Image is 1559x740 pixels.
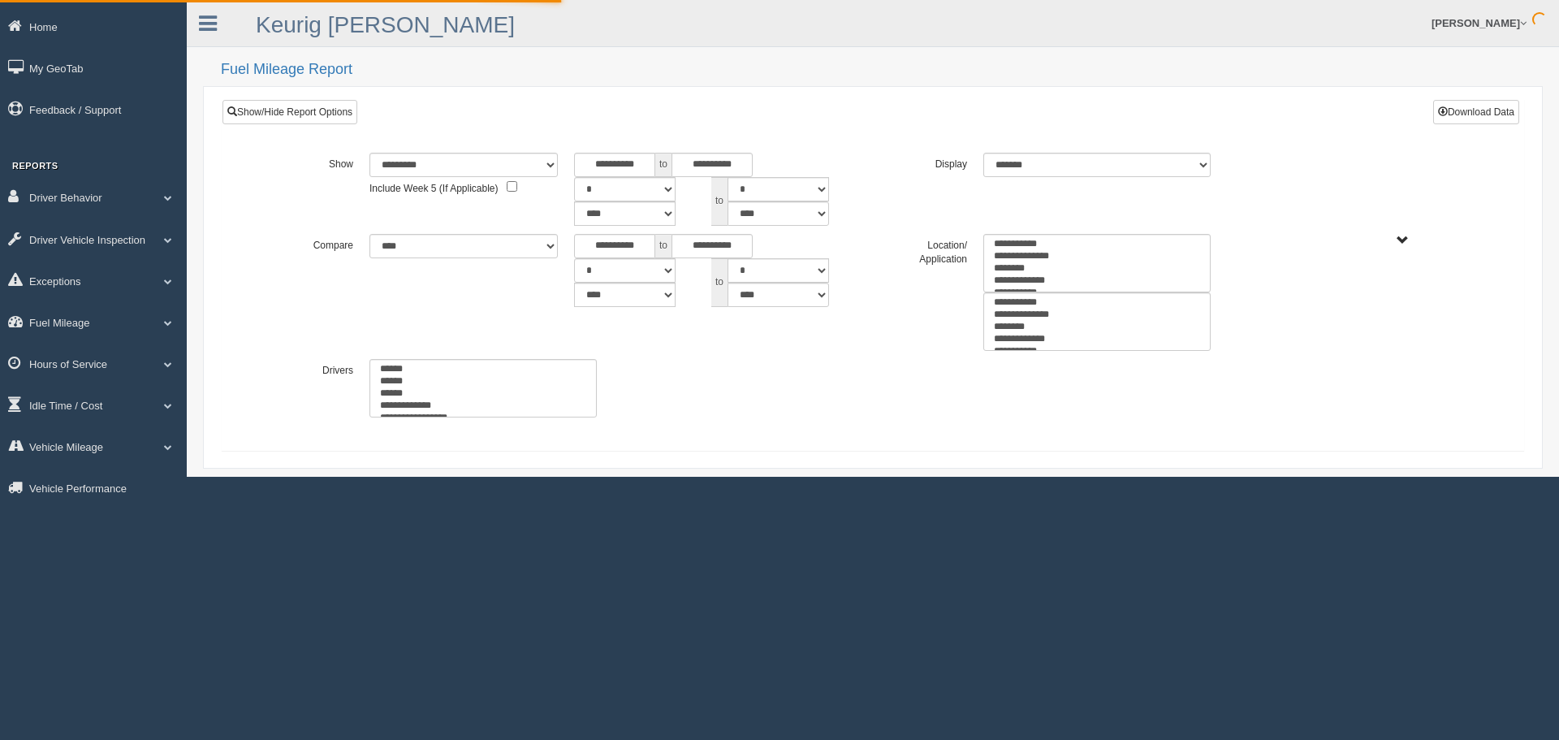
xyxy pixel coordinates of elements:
[221,62,1543,78] h2: Fuel Mileage Report
[1433,100,1519,124] button: Download Data
[873,234,975,267] label: Location/ Application
[369,177,499,197] label: Include Week 5 (If Applicable)
[259,234,361,253] label: Compare
[873,153,975,172] label: Display
[711,177,728,226] span: to
[259,359,361,379] label: Drivers
[711,258,728,307] span: to
[655,153,672,177] span: to
[259,153,361,172] label: Show
[655,234,672,258] span: to
[256,12,515,37] a: Keurig [PERSON_NAME]
[222,100,357,124] a: Show/Hide Report Options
